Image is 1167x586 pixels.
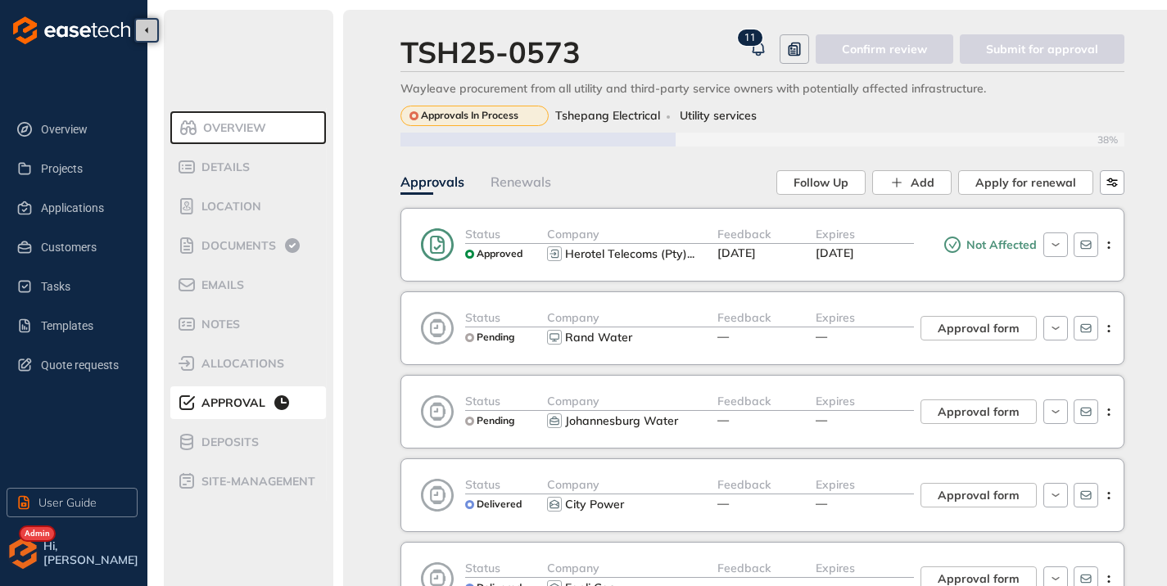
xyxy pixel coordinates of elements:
[872,170,952,195] button: Add
[717,561,771,575] span: Feedback
[962,238,1037,252] span: Not Affected
[565,331,632,345] div: Rand Water
[41,349,124,381] span: Quote requests
[816,561,855,575] span: Expires
[816,329,827,344] span: —
[565,247,694,261] div: Herotel Telecoms (Pty) Ltd
[465,394,500,408] span: Status
[7,488,138,517] button: User Guide
[938,403,1020,421] span: Approval form
[491,172,551,192] div: Renewals
[816,246,854,260] span: [DATE]
[1097,134,1124,146] span: 38%
[717,329,729,344] span: —
[920,483,1037,507] button: Approval form
[477,248,522,259] span: Approved
[776,170,866,195] button: Follow Up
[197,200,261,214] span: Location
[465,561,500,575] span: Status
[198,121,266,135] span: Overview
[717,227,771,241] span: Feedback
[687,246,694,261] span: ...
[7,537,39,570] img: avatar
[38,494,97,512] span: User Guide
[816,394,855,408] span: Expires
[197,239,276,253] span: Documents
[920,399,1037,424] button: Approval form
[197,160,250,174] span: Details
[41,231,124,264] span: Customers
[680,109,757,123] span: Utility services
[744,32,750,43] span: 1
[563,411,699,430] button: Johannesburg Water
[816,496,827,511] span: —
[465,227,500,241] span: Status
[563,244,699,264] button: Herotel Telecoms (Pty) Ltd
[920,316,1037,340] button: Approval form
[565,246,687,261] span: Herotel Telecoms (Pty)
[975,174,1076,192] span: Apply for renewal
[465,310,500,325] span: Status
[400,34,581,70] div: TSH25-0573
[477,331,514,343] span: Pending
[794,174,848,192] span: Follow Up
[197,278,244,292] span: Emails
[717,412,729,427] span: —
[816,227,855,241] span: Expires
[547,561,599,575] span: Company
[938,319,1020,337] span: Approval form
[477,498,522,510] span: Delivered
[41,152,124,185] span: Projects
[717,496,729,511] span: —
[41,192,124,224] span: Applications
[938,486,1020,504] span: Approval form
[197,318,240,331] span: Notes
[197,357,284,371] span: allocations
[565,498,624,512] div: City Power
[565,414,678,428] div: Johannesburg Water
[563,327,699,347] button: Rand Water
[816,477,855,492] span: Expires
[477,415,514,426] span: Pending
[547,394,599,408] span: Company
[816,412,827,427] span: —
[197,396,265,410] span: Approval
[465,477,500,492] span: Status
[41,113,124,146] span: Overview
[547,310,599,325] span: Company
[547,227,599,241] span: Company
[717,394,771,408] span: Feedback
[717,246,756,260] span: [DATE]
[911,174,934,192] span: Add
[421,110,518,121] span: Approvals In Process
[555,109,660,123] span: Tshepang Electrical
[197,475,315,489] span: site-management
[717,477,771,492] span: Feedback
[563,494,699,514] button: City Power
[958,170,1093,195] button: Apply for renewal
[816,310,855,325] span: Expires
[750,32,756,43] span: 1
[717,310,771,325] span: Feedback
[738,29,762,46] sup: 11
[400,82,1124,96] div: Wayleave procurement from all utility and third-party service owners with potentially affected in...
[13,16,130,44] img: logo
[400,172,464,192] div: Approvals
[41,270,124,303] span: Tasks
[197,435,259,449] span: Deposits
[547,477,599,492] span: Company
[43,539,141,567] span: Hi, [PERSON_NAME]
[41,309,124,342] span: Templates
